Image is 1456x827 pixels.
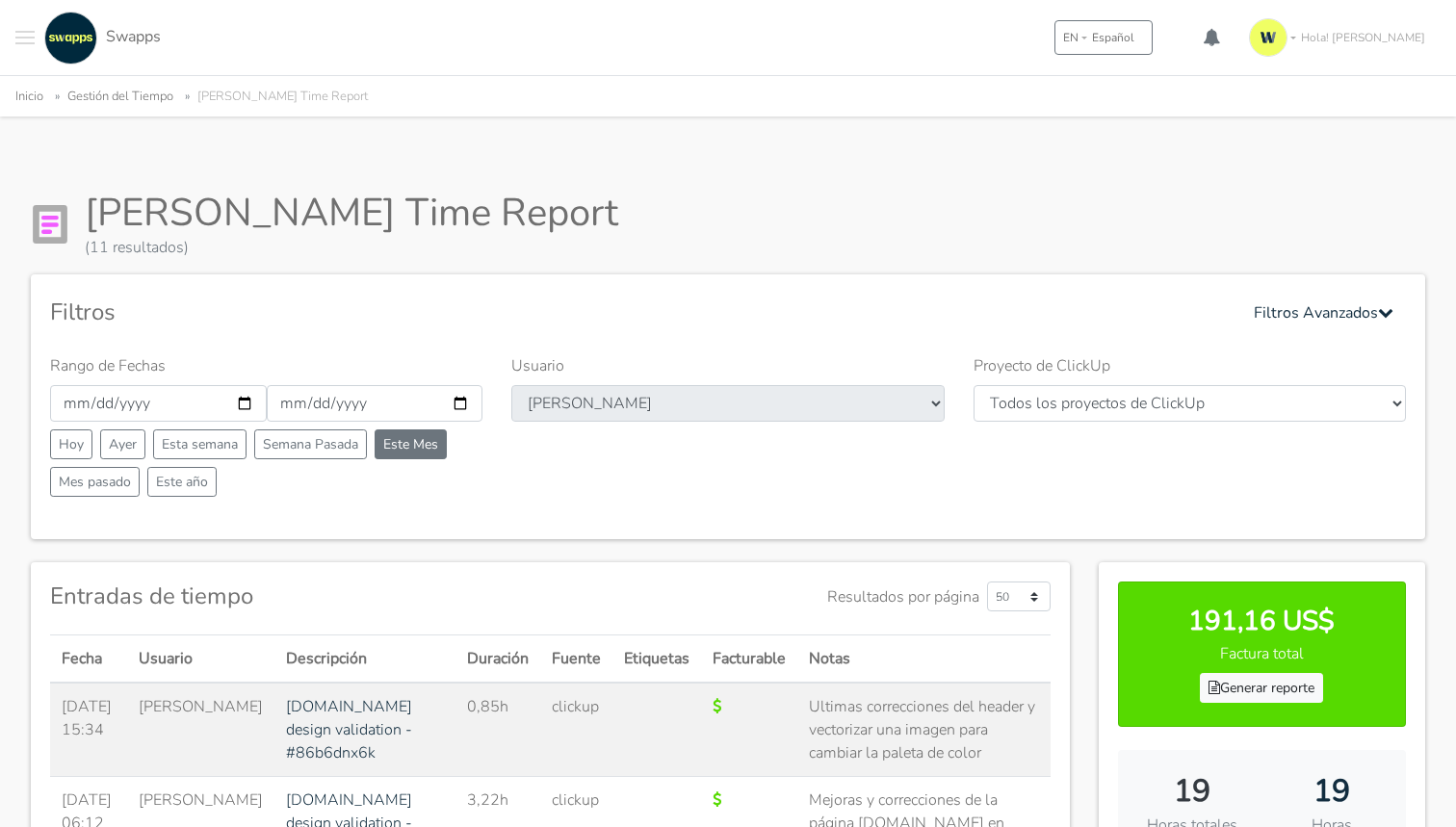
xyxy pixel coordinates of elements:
th: Etiquetas [612,635,701,684]
th: Duración [455,635,540,684]
th: Usuario [127,635,274,684]
span: Español [1092,29,1134,46]
button: Esta semana [153,429,247,459]
p: Factura total [1138,642,1387,665]
td: [PERSON_NAME] [127,683,274,777]
button: Mes pasado [50,467,140,497]
td: clickup [540,683,612,777]
button: Filtros Avanzados [1241,294,1406,331]
h3: 191,16 US$ [1138,606,1387,638]
td: 0,85h [455,683,540,777]
label: Proyecto de ClickUp [974,354,1110,377]
td: Ultimas correcciones del header y vectorizar una imagen para cambiar la paleta de color [797,683,1050,777]
th: Facturable [701,635,797,684]
button: Ayer [100,429,145,459]
th: Notas [797,635,1050,684]
a: Swapps [39,12,161,65]
img: Report Icon [31,205,69,244]
label: Resultados por página [827,585,979,608]
button: Hoy [50,429,92,459]
button: Toggle navigation menu [15,12,35,65]
a: Inicio [15,88,43,105]
h1: [PERSON_NAME] Time Report [85,190,618,236]
a: Gestión del Tiempo [67,88,173,105]
a: [DOMAIN_NAME] design validation - #86b6dnx6k [286,696,412,763]
img: swapps-linkedin-v2.jpg [44,12,97,65]
a: Hola! [PERSON_NAME] [1241,11,1441,65]
li: [PERSON_NAME] Time Report [177,86,368,108]
th: Fuente [540,635,612,684]
th: Fecha [50,635,127,684]
button: Este Mes [375,429,447,459]
span: Swapps [106,26,161,47]
span: Hola! [PERSON_NAME] [1301,29,1425,46]
h4: Entradas de tiempo [50,582,253,610]
button: Este año [147,467,217,497]
button: Semana Pasada [254,429,367,459]
h4: Filtros [50,298,116,326]
th: Descripción [274,635,455,684]
div: (11 resultados) [85,236,618,259]
td: [DATE] 15:34 [50,683,127,777]
button: ENEspañol [1054,20,1153,55]
label: Rango de Fechas [50,354,166,377]
h2: 19 [1137,773,1248,810]
h2: 19 [1276,773,1387,810]
a: Generar reporte [1200,673,1323,703]
label: Usuario [511,354,564,377]
img: isotipo-3-3e143c57.png [1249,18,1287,57]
